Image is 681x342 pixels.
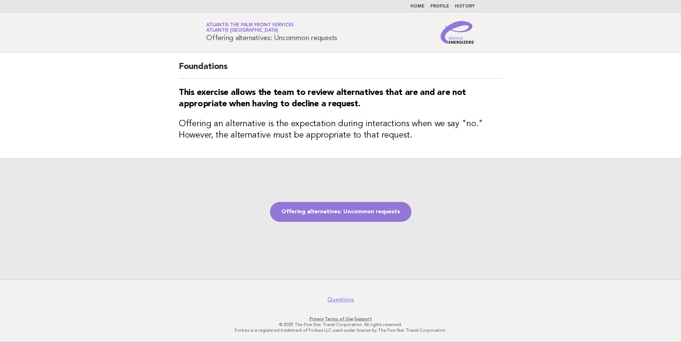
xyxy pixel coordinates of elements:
[206,28,278,33] span: Atlantis [GEOGRAPHIC_DATA]
[354,316,372,321] a: Support
[441,21,475,44] img: Service Energizers
[327,296,354,303] a: Questions
[430,4,449,9] a: Profile
[179,118,502,141] h3: Offering an alternative is the expectation during interactions when we say "no." However, the alt...
[325,316,353,321] a: Terms of Use
[270,202,411,222] a: Offering alternatives: Uncommon requests
[179,61,502,79] h2: Foundations
[206,23,337,42] h1: Offering alternatives: Uncommon requests
[123,327,558,333] p: Forbes is a registered trademark of Forbes LLC used under license by The Five Star Travel Corpora...
[206,23,294,33] a: Atlantis The Palm Front ServicesAtlantis [GEOGRAPHIC_DATA]
[310,316,324,321] a: Privacy
[123,316,558,322] p: · ·
[455,4,475,9] a: History
[410,4,425,9] a: Home
[179,89,466,108] strong: This exercise allows the team to review alternatives that are and are not appropriate when having...
[123,322,558,327] p: © 2025 The Five Star Travel Corporation. All rights reserved.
